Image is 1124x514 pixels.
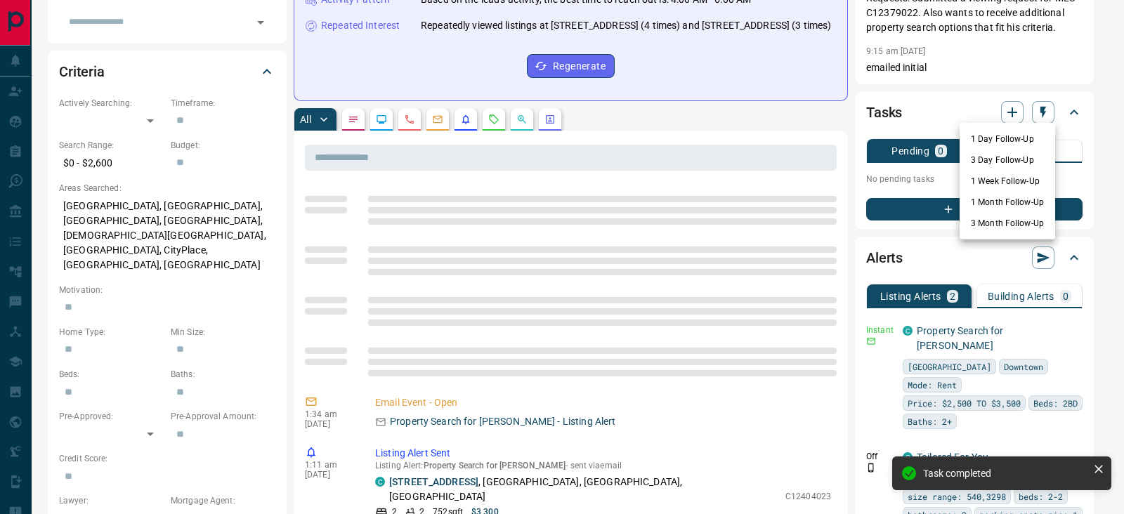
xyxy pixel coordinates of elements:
li: 1 Month Follow-Up [960,192,1055,213]
div: Task completed [923,468,1087,479]
li: 3 Month Follow-Up [960,213,1055,234]
li: 1 Day Follow-Up [960,128,1055,150]
li: 3 Day Follow-Up [960,150,1055,171]
li: 1 Week Follow-Up [960,171,1055,192]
